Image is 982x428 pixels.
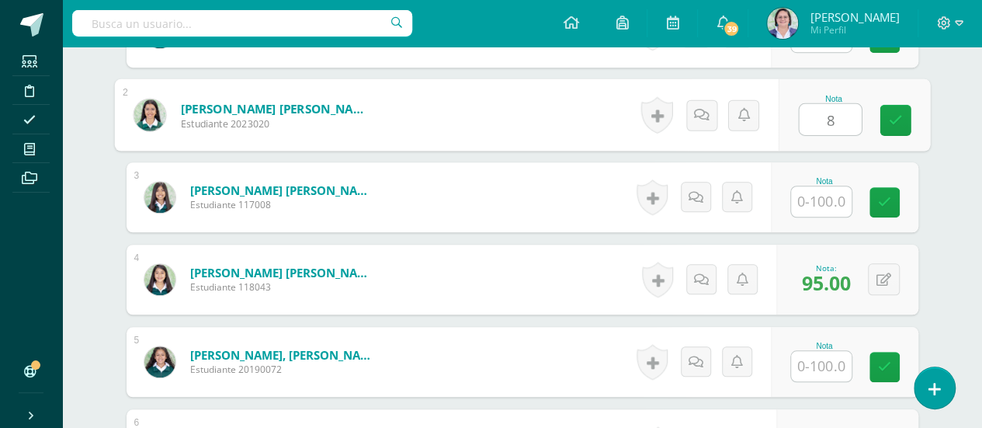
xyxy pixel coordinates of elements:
span: 39 [723,20,740,37]
input: 0-100.0 [791,186,852,217]
a: [PERSON_NAME] [PERSON_NAME] [190,183,376,198]
span: Estudiante 117008 [190,198,376,211]
input: 0-100.0 [791,351,852,381]
a: [PERSON_NAME] [PERSON_NAME] [180,100,372,117]
img: dc27be791f6faf82c7ec3a456e5945ed.png [144,182,175,213]
img: a366bd471f20b20bc3f52053bd70d5ac.png [144,346,175,378]
span: Estudiante 2023020 [180,117,372,130]
div: Nota [790,177,859,186]
img: f79a5599326ccd05b6bb236787f4344a.png [144,264,175,295]
span: Estudiante 118043 [190,280,376,294]
span: Estudiante 20190072 [190,363,376,376]
span: [PERSON_NAME] [810,9,899,25]
img: dbdb09106f2308d64adf00d62e979563.png [134,99,165,130]
div: Nota [790,342,859,350]
div: Nota: [802,263,851,273]
input: Busca un usuario... [72,10,412,37]
input: 0-100.0 [799,104,861,135]
a: [PERSON_NAME] [PERSON_NAME] [190,265,376,280]
span: 95.00 [802,270,851,296]
span: Mi Perfil [810,23,899,37]
img: cb6240ca9060cd5322fbe56422423029.png [767,8,798,39]
div: Nota [798,94,869,103]
a: [PERSON_NAME], [PERSON_NAME] [190,347,376,363]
